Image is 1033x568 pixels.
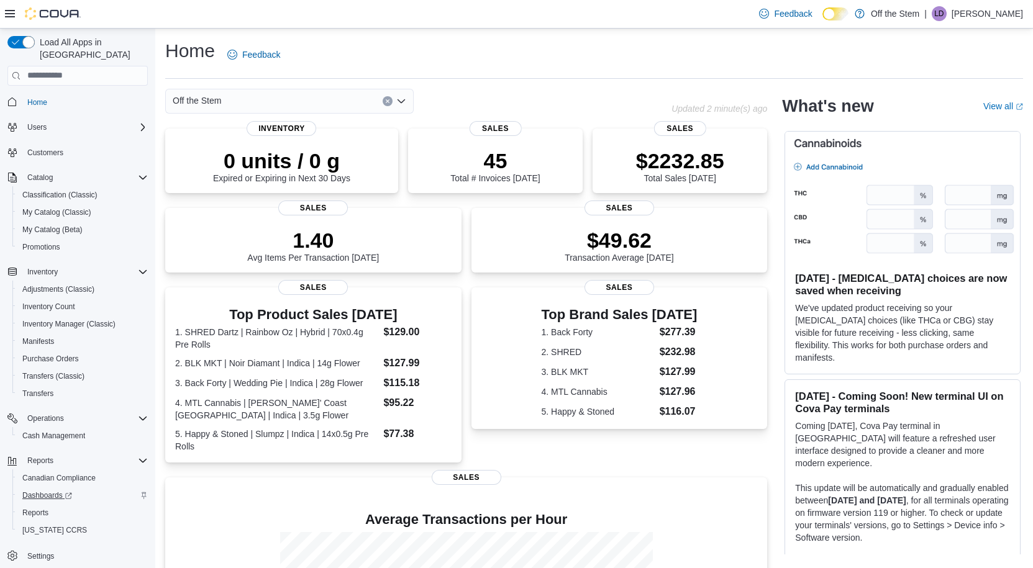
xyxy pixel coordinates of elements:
[2,143,153,161] button: Customers
[383,395,451,410] dd: $95.22
[17,334,148,349] span: Manifests
[450,148,540,183] div: Total # Invoices [DATE]
[27,267,58,277] span: Inventory
[2,93,153,111] button: Home
[27,413,64,423] span: Operations
[17,351,148,366] span: Purchase Orders
[17,205,96,220] a: My Catalog (Classic)
[17,471,101,485] a: Canadian Compliance
[383,356,451,371] dd: $127.99
[22,431,85,441] span: Cash Management
[12,487,153,504] a: Dashboards
[247,228,379,263] div: Avg Items Per Transaction [DATE]
[17,386,148,401] span: Transfers
[12,504,153,521] button: Reports
[22,170,148,185] span: Catalog
[175,512,757,527] h4: Average Transactions per Hour
[542,405,655,418] dt: 5. Happy & Stoned
[12,469,153,487] button: Canadian Compliance
[22,354,79,364] span: Purchase Orders
[22,170,58,185] button: Catalog
[22,95,52,110] a: Home
[22,336,54,346] span: Manifests
[585,280,654,295] span: Sales
[17,299,148,314] span: Inventory Count
[12,186,153,204] button: Classification (Classic)
[795,482,1010,544] p: This update will be automatically and gradually enabled between , for all terminals operating on ...
[2,119,153,136] button: Users
[22,225,83,235] span: My Catalog (Beta)
[22,549,59,564] a: Settings
[17,282,99,297] a: Adjustments (Classic)
[795,420,1010,469] p: Coming [DATE], Cova Pay terminal in [GEOGRAPHIC_DATA] will feature a refreshed user interface des...
[12,350,153,367] button: Purchase Orders
[983,101,1023,111] a: View allExternal link
[795,390,1010,415] h3: [DATE] - Coming Soon! New terminal UI on Cova Pay terminals
[12,521,153,539] button: [US_STATE] CCRS
[27,173,53,183] span: Catalog
[247,228,379,253] p: 1.40
[12,298,153,315] button: Inventory Count
[12,367,153,385] button: Transfers (Classic)
[17,205,148,220] span: My Catalog (Classic)
[585,201,654,215] span: Sales
[871,6,919,21] p: Off the Stem
[2,410,153,427] button: Operations
[12,427,153,444] button: Cash Management
[660,364,698,379] dd: $127.99
[22,207,91,217] span: My Catalog (Classic)
[247,121,316,136] span: Inventory
[17,187,148,202] span: Classification (Classic)
[22,145,148,160] span: Customers
[175,357,378,369] dt: 2. BLK MKT | Noir Diamant | Indica | 14g Flower
[12,238,153,256] button: Promotions
[22,264,148,279] span: Inventory
[542,366,655,378] dt: 3. BLK MKT
[17,222,88,237] a: My Catalog (Beta)
[782,96,873,116] h2: What's new
[2,452,153,469] button: Reports
[952,6,1023,21] p: [PERSON_NAME]
[754,1,817,26] a: Feedback
[17,428,90,443] a: Cash Management
[636,148,724,173] p: $2232.85
[542,385,655,398] dt: 4. MTL Cannabis
[27,551,54,561] span: Settings
[565,228,674,253] p: $49.62
[27,122,47,132] span: Users
[822,7,849,20] input: Dark Mode
[396,96,406,106] button: Open list of options
[17,334,59,349] a: Manifests
[17,317,121,331] a: Inventory Manager (Classic)
[17,428,148,443] span: Cash Management
[22,264,63,279] button: Inventory
[222,42,285,67] a: Feedback
[22,120,52,135] button: Users
[2,169,153,186] button: Catalog
[17,222,148,237] span: My Catalog (Beta)
[432,470,501,485] span: Sales
[17,299,80,314] a: Inventory Count
[17,240,148,255] span: Promotions
[278,280,348,295] span: Sales
[17,505,53,520] a: Reports
[565,228,674,263] div: Transaction Average [DATE]
[383,96,393,106] button: Clear input
[934,6,944,21] span: LD
[17,240,65,255] a: Promotions
[175,326,378,351] dt: 1. SHRED Dartz | Rainbow Oz | Hybrid | 70x0.4g Pre Rolls
[22,120,148,135] span: Users
[774,7,812,20] span: Feedback
[17,488,148,503] span: Dashboards
[22,302,75,312] span: Inventory Count
[12,315,153,333] button: Inventory Manager (Classic)
[924,6,927,21] p: |
[2,546,153,564] button: Settings
[12,221,153,238] button: My Catalog (Beta)
[383,325,451,340] dd: $129.00
[932,6,947,21] div: Luc Dinnissen
[22,94,148,110] span: Home
[25,7,81,20] img: Cova
[660,325,698,340] dd: $277.39
[542,326,655,338] dt: 1. Back Forty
